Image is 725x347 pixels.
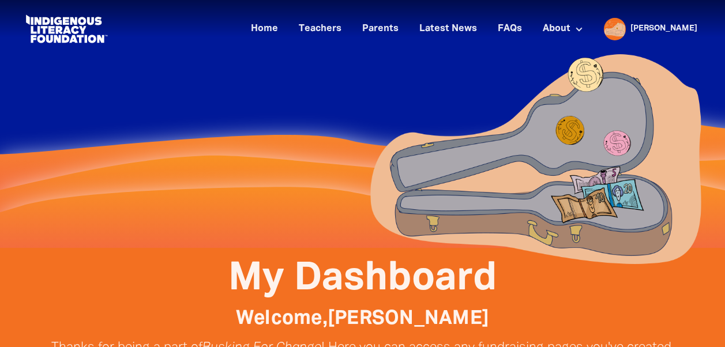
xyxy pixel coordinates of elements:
a: Teachers [292,20,348,39]
a: About [536,20,590,39]
a: Latest News [412,20,484,39]
span: Welcome, [PERSON_NAME] [236,310,489,328]
a: FAQs [491,20,529,39]
a: Parents [355,20,405,39]
span: My Dashboard [228,261,497,297]
a: [PERSON_NAME] [630,25,697,33]
a: Home [244,20,285,39]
